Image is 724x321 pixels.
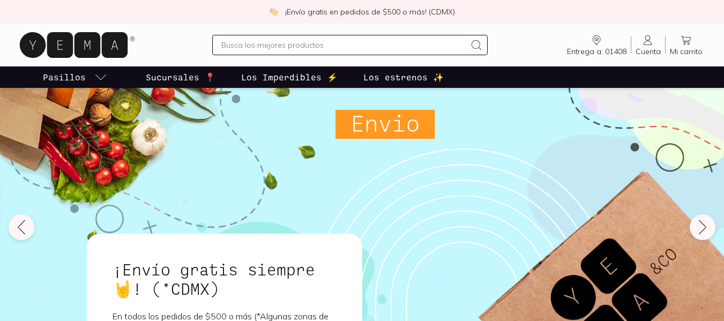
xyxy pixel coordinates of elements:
[146,71,215,84] p: Sucursales 📍
[670,47,703,56] span: Mi carrito
[285,6,455,17] p: ¡Envío gratis en pedidos de $500 o más! (CDMX)
[113,259,337,298] h1: ¡Envío gratis siempre🤘! (*CDMX)
[221,39,466,51] input: Busca los mejores productos
[631,34,665,56] a: Cuenta
[363,71,444,84] p: Los estrenos ✨
[361,66,446,88] a: Los estrenos ✨
[269,7,279,17] img: check
[636,47,661,56] span: Cuenta
[43,71,86,84] p: Pasillos
[567,47,626,56] span: Entrega a: 01408
[144,66,218,88] a: Sucursales 📍
[666,34,707,56] a: Mi carrito
[41,66,109,88] a: pasillo-todos-link
[239,66,340,88] a: Los Imperdibles ⚡️
[563,34,631,56] a: Entrega a: 01408
[241,71,338,84] p: Los Imperdibles ⚡️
